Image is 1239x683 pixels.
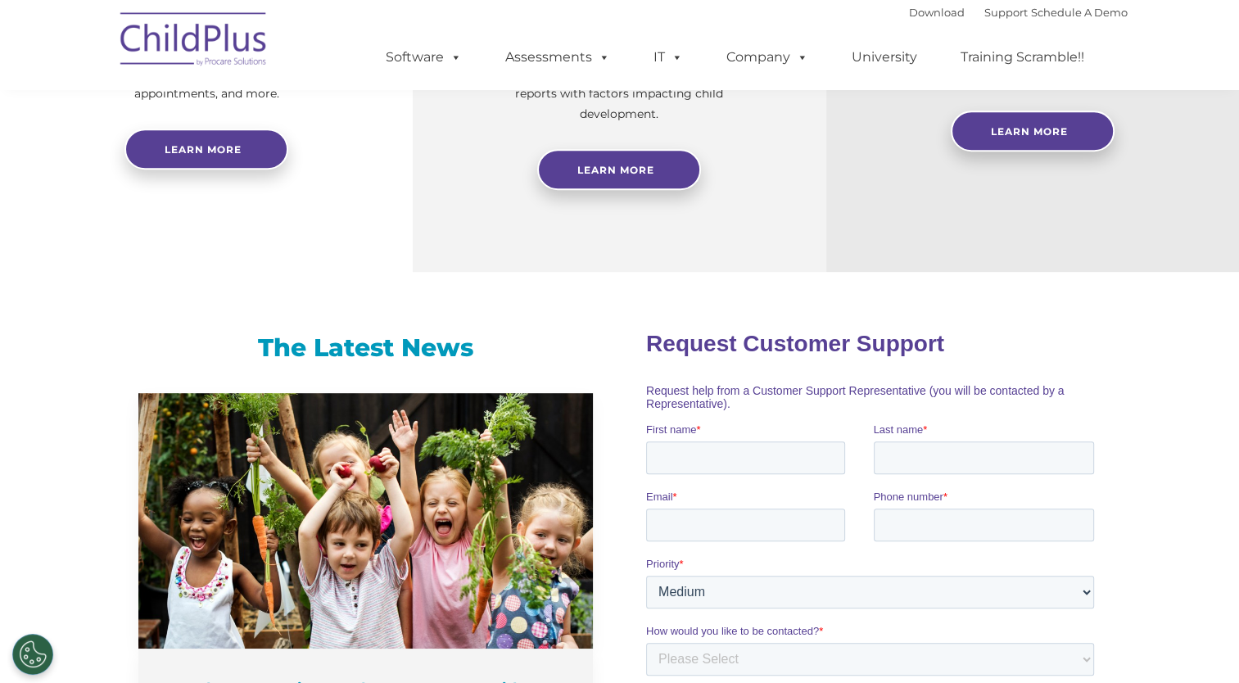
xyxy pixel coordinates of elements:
a: Download [909,6,965,19]
span: Learn More [577,164,654,176]
a: IT [637,41,699,74]
a: Assessments [489,41,626,74]
a: Support [984,6,1028,19]
span: Learn More [991,125,1068,138]
img: ChildPlus by Procare Solutions [112,1,276,83]
a: Schedule A Demo [1031,6,1128,19]
button: Cookies Settings [12,634,53,675]
a: Software [369,41,478,74]
a: Learn more [124,129,288,170]
a: University [835,41,934,74]
span: Learn more [165,143,242,156]
a: Learn More [951,111,1115,152]
span: Phone number [228,175,297,188]
a: Company [710,41,825,74]
a: Training Scramble!! [944,41,1101,74]
a: Learn More [537,149,701,190]
span: Last name [228,108,278,120]
a: eBook: Empowering Head Start Programs with Technology: The ChildPlus Advantage [138,393,593,649]
font: | [909,6,1128,19]
h3: The Latest News [138,332,593,364]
